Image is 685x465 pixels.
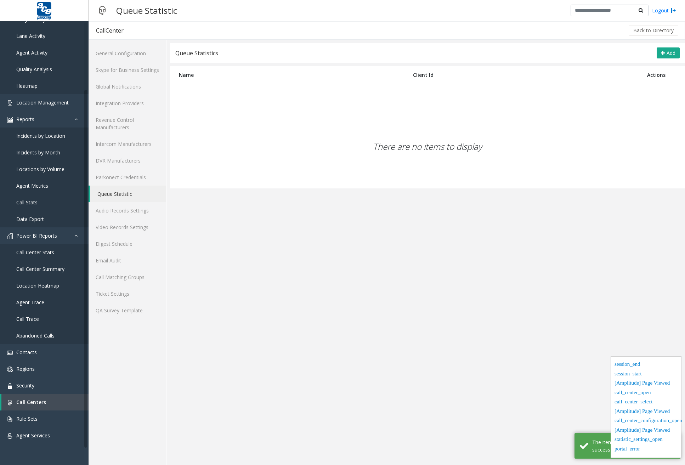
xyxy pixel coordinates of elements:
span: Reports [16,116,34,123]
span: Contacts [16,349,37,356]
span: Regions [16,365,35,372]
span: Call Trace [16,316,39,322]
a: Queue Statistic [90,186,166,202]
img: 'icon' [7,400,13,406]
span: Power BI Reports [16,232,57,239]
img: 'icon' [7,433,13,439]
div: Queue Statistics [175,49,218,58]
div: call_center_select [615,398,678,407]
div: session_start [615,370,678,379]
div: session_end [615,360,678,370]
span: Incidents by Month [16,149,60,156]
span: Lane Activity [16,33,45,39]
span: Heatmap [16,83,38,89]
a: Integration Providers [89,95,166,112]
span: Quality Analysis [16,66,52,73]
span: Location Management [16,99,69,106]
div: CallCenter [96,26,124,35]
a: General Configuration [89,45,166,62]
span: Agent Metrics [16,182,48,189]
a: QA Survey Template [89,302,166,319]
th: Client Id [408,66,642,84]
img: 'icon' [7,383,13,389]
span: Call Center Summary [16,266,64,272]
th: Name [174,66,408,84]
a: Ticket Settings [89,285,166,302]
a: Global Notifications [89,78,166,95]
span: Add [667,50,675,56]
div: [Amplitude] Page Viewed [615,426,678,436]
span: Abandoned Calls [16,332,55,339]
a: DVR Manufacturers [89,152,166,169]
img: 'icon' [7,117,13,123]
a: Call Matching Groups [89,269,166,285]
span: Call Centers [16,399,46,406]
img: 'icon' [7,367,13,372]
a: Call Centers [1,394,89,410]
a: Digest Schedule [89,236,166,252]
div: There are no items to display [170,105,685,188]
img: logout [670,7,676,14]
img: 'icon' [7,416,13,422]
span: Call Stats [16,199,38,206]
a: Video Records Settings [89,219,166,236]
div: portal_error [615,445,678,454]
a: Parkonect Credentials [89,169,166,186]
span: Agent Trace [16,299,44,306]
span: Call Center Stats [16,249,54,256]
div: The item has been deleted successfully. [592,438,675,453]
a: Intercom Manufacturers [89,136,166,152]
a: Revenue Control Manufacturers [89,112,166,136]
span: Locations by Volume [16,166,64,172]
button: Add [657,47,680,59]
a: Email Audit [89,252,166,269]
span: Incidents by Location [16,132,65,139]
img: pageIcon [96,2,109,19]
span: Agent Services [16,432,50,439]
span: Data Export [16,216,44,222]
span: Security [16,382,34,389]
img: 'icon' [7,350,13,356]
div: call_center_open [615,389,678,398]
div: [Amplitude] Page Viewed [615,407,678,417]
button: Back to Directory [629,25,678,36]
img: 'icon' [7,100,13,106]
span: Rule Sets [16,415,38,422]
div: [Amplitude] Page Viewed [615,379,678,389]
a: Audio Records Settings [89,202,166,219]
h3: Queue Statistic [113,2,181,19]
a: Skype for Business Settings [89,62,166,78]
th: Actions [642,66,681,84]
span: Agent Activity [16,49,47,56]
div: call_center_configuration_open [615,416,678,426]
span: Location Heatmap [16,282,59,289]
a: Logout [652,7,676,14]
div: statistic_settings_open [615,435,678,445]
img: 'icon' [7,233,13,239]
